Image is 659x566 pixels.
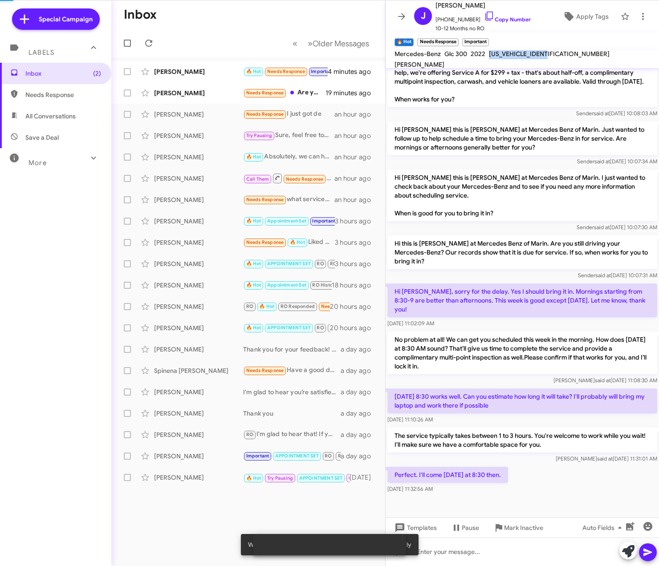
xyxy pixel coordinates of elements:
[330,323,378,332] div: 20 hours ago
[341,366,378,375] div: a day ago
[387,388,657,413] p: [DATE] 8:30 works well. Can you estimate how long it will take? I'll probably will bring my lapto...
[246,239,284,245] span: Needs Response
[287,34,303,53] button: Previous
[246,218,261,224] span: 🔥 Hot
[267,325,311,331] span: APPOINTMENT SET
[387,320,434,327] span: [DATE] 11:02:09 AM
[417,38,458,46] small: Needs Response
[243,152,334,162] div: Absolutely, we can have a loaner vehicle for your visit. Your visit is confirmed for [DATE] aroun...
[395,38,414,46] small: 🔥 Hot
[154,323,243,332] div: [PERSON_NAME]
[293,38,297,49] span: «
[387,121,657,155] p: Hi [PERSON_NAME] this is [PERSON_NAME] at Mercedes Benz of Marin. Just wanted to follow up to hel...
[576,110,657,117] span: Sender [DATE] 10:08:03 AM
[243,216,335,226] div: You're welcome! I've rescheduled your appointment for next week at 9:00 AM. If you need further a...
[393,520,437,536] span: Templates
[462,520,479,536] span: Pause
[334,195,378,204] div: an hour ago
[243,301,330,311] div: Got it. What kind of tires are they?
[321,303,359,309] span: Needs Response
[267,218,306,224] span: Appointment Set
[595,272,611,279] span: said at
[267,475,293,481] span: Try Pausing
[154,452,243,461] div: [PERSON_NAME]
[489,50,610,58] span: [US_VEHICLE_IDENTIFICATION_NUMBER]
[154,281,243,290] div: [PERSON_NAME]
[350,473,378,482] div: [DATE]
[154,409,243,418] div: [PERSON_NAME]
[243,280,332,290] div: You're welcome! Looking forward to seeing you on [DATE] 8 AM. Safe travels until then!
[395,50,441,58] span: Mercedes-Benz
[387,283,657,317] p: Hi [PERSON_NAME], sorry for the delay. Yes I should bring it in. Mornings starting from 8:30-9 ar...
[246,475,261,481] span: 🔥 Hot
[246,368,284,373] span: Needs Response
[243,472,350,483] div: Honestly no it's always something that needs to be done I was going to see if it can be traded in
[246,154,261,160] span: 🔥 Hot
[39,15,93,24] span: Special Campaign
[597,455,613,462] span: said at
[154,388,243,396] div: [PERSON_NAME]
[341,409,378,418] div: a day ago
[246,69,261,74] span: 🔥 Hot
[471,50,485,58] span: 2022
[154,153,243,162] div: [PERSON_NAME]
[267,282,306,288] span: Appointment Set
[553,377,657,384] span: [PERSON_NAME] [DATE] 11:08:30 AM
[444,50,467,58] span: Glc 300
[243,388,341,396] div: I'm glad to hear you’re satisfied! If you need any future maintenance or repairs, feel free to re...
[387,235,657,269] p: Hi this is [PERSON_NAME] at Mercedes Benz of Marin. Are you still driving your Mercedes-Benz? Our...
[486,520,550,536] button: Mark Inactive
[28,159,47,167] span: More
[154,345,243,354] div: [PERSON_NAME]
[595,377,610,384] span: said at
[313,39,369,49] span: Older Messages
[435,11,531,24] span: [PHONE_NUMBER]
[243,130,334,141] div: Sure, feel free to reach out anytime when you're ready to schedule your service. We're here to help!
[246,90,284,96] span: Needs Response
[387,467,508,483] p: Perfect. I'll come [DATE] at 8:30 then.
[576,8,609,24] span: Apply Tags
[312,218,335,224] span: Important
[386,520,444,536] button: Templates
[325,89,378,97] div: 19 minutes ago
[317,325,324,331] span: RO
[246,111,284,117] span: Needs Response
[462,38,489,46] small: Important
[25,69,101,78] span: Inbox
[577,224,657,230] span: Sender [DATE] 10:07:30 AM
[243,109,334,119] div: I just got de
[308,38,313,49] span: »
[246,325,261,331] span: 🔥 Hot
[124,8,157,22] h1: Inbox
[338,453,372,459] span: RO Responded
[246,197,284,202] span: Needs Response
[387,332,657,374] p: No problem at all! We can get you scheduled this week in the morning. How does [DATE] at 8:30 AM ...
[395,61,444,69] span: [PERSON_NAME]
[154,259,243,268] div: [PERSON_NAME]
[484,16,531,23] a: Copy Number
[246,261,261,267] span: 🔥 Hot
[281,303,315,309] span: RO Responded
[330,302,378,311] div: 20 hours ago
[243,173,334,184] div: Inbound Call
[311,69,334,74] span: Important
[578,272,657,279] span: Sender [DATE] 10:07:31 AM
[243,345,341,354] div: Thank you for your feedback! If you need any future maintenance or repairs, feel free to reach ou...
[154,174,243,183] div: [PERSON_NAME]
[12,8,100,30] a: Special Campaign
[594,110,609,117] span: said at
[334,110,378,119] div: an hour ago
[243,323,330,333] div: You're welcome! We're glad to hear that you had an excellent experience. If you need any further ...
[334,174,378,183] div: an hour ago
[28,49,54,57] span: Labels
[387,170,657,221] p: Hi [PERSON_NAME] this is [PERSON_NAME] at Mercedes Benz of Marin. I just wanted to check back abo...
[594,158,610,165] span: said at
[154,110,243,119] div: [PERSON_NAME]
[93,69,101,78] span: (2)
[154,302,243,311] div: [PERSON_NAME]
[330,261,364,267] span: RO Responded
[243,409,341,418] div: Thank you
[387,29,657,107] p: Hi [PERSON_NAME] it's [PERSON_NAME], Manager at Mercedes Benz of Marin. Just a gentle reminder th...
[335,259,378,268] div: 3 hours ago
[243,66,328,77] div: Perfect. I'll come [DATE] at 8:30 then.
